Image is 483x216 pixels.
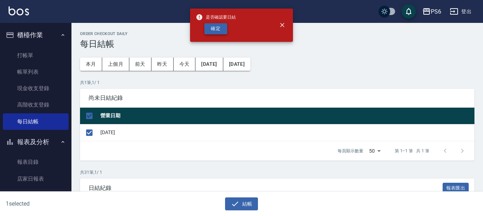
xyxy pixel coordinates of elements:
[6,199,119,208] h6: 1 selected
[3,47,69,64] a: 打帳單
[3,80,69,97] a: 現金收支登錄
[443,183,469,194] button: 報表匯出
[225,197,258,211] button: 結帳
[80,39,474,49] h3: 每日結帳
[3,133,69,151] button: 報表及分析
[3,97,69,113] a: 高階收支登錄
[3,171,69,187] a: 店家日報表
[366,141,383,161] div: 50
[3,187,69,203] a: 互助日報表
[395,148,429,154] p: 第 1–1 筆 共 1 筆
[9,6,29,15] img: Logo
[338,148,363,154] p: 每頁顯示數量
[99,124,474,141] td: [DATE]
[3,26,69,44] button: 櫃檯作業
[431,7,441,16] div: PS6
[174,58,196,71] button: 今天
[196,14,236,21] span: 是否確認要日結
[80,58,102,71] button: 本月
[89,185,443,192] span: 日結紀錄
[195,58,223,71] button: [DATE]
[129,58,151,71] button: 前天
[447,5,474,18] button: 登出
[80,79,474,86] p: 共 1 筆, 1 / 1
[3,64,69,80] a: 帳單列表
[419,4,444,19] button: PS6
[80,31,474,36] h2: Order checkout daily
[151,58,174,71] button: 昨天
[102,58,129,71] button: 上個月
[3,113,69,130] a: 每日結帳
[89,94,466,102] span: 尚未日結紀錄
[3,154,69,170] a: 報表目錄
[80,169,474,176] p: 共 31 筆, 1 / 1
[99,108,474,124] th: 營業日期
[223,58,250,71] button: [DATE]
[443,184,469,191] a: 報表匯出
[204,23,227,34] button: 確定
[274,17,290,33] button: close
[402,4,416,19] button: save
